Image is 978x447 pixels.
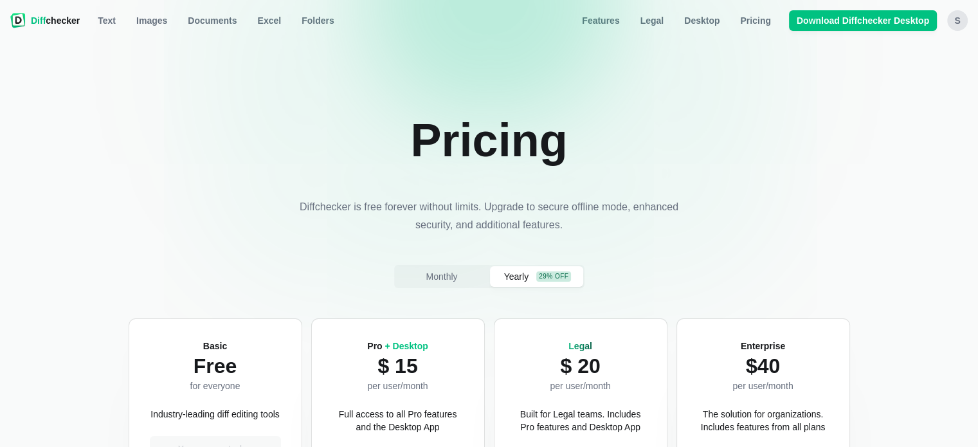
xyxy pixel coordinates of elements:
p: Built for Legal teams. Includes Pro features and Desktop App [515,408,646,433]
a: Excel [250,10,289,31]
p: for everyone [190,379,240,392]
span: Documents [185,14,239,27]
p: Free [190,352,240,379]
p: Industry-leading diff editing tools [150,408,280,421]
h1: Pricing [410,113,567,167]
a: Legal [633,10,672,31]
span: Monthly [423,270,460,283]
a: Pricing [732,10,778,31]
h2: Basic [190,340,240,352]
span: Diff [31,15,46,26]
p: per user/month [550,379,610,392]
h2: Pro [367,340,428,352]
p: The solution for organizations. Includes features from all plans [698,408,829,433]
button: s [947,10,968,31]
p: Full access to all Pro features and the Desktop App [332,408,464,433]
span: checker [31,14,80,27]
p: Diffchecker is free forever without limits. Upgrade to secure offline mode, enhanced security, an... [296,198,682,234]
button: Monthly [395,266,489,287]
button: Yearly29% off [490,266,583,287]
span: Text [95,14,118,27]
p: $ 20 [550,352,610,379]
a: Images [129,10,175,31]
span: Images [134,14,170,27]
div: 29% off [536,271,571,282]
img: Diffchecker logo [10,13,26,28]
span: Legal [568,341,592,351]
span: Features [579,14,622,27]
span: Legal [638,14,667,27]
span: + Desktop [385,341,428,351]
span: Pricing [738,14,773,27]
p: $ 15 [367,352,428,379]
h2: Enterprise [732,340,793,352]
a: Diffchecker [10,10,80,31]
a: Download Diffchecker Desktop [789,10,937,31]
a: Documents [180,10,244,31]
button: Folders [294,10,342,31]
span: Desktop [682,14,722,27]
p: per user/month [367,379,428,392]
span: Download Diffchecker Desktop [794,14,932,27]
a: Text [90,10,123,31]
a: Features [574,10,627,31]
span: Yearly [502,270,531,283]
p: per user/month [732,379,793,392]
span: Excel [255,14,284,27]
span: Folders [299,14,337,27]
a: Desktop [676,10,727,31]
p: $40 [732,352,793,379]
